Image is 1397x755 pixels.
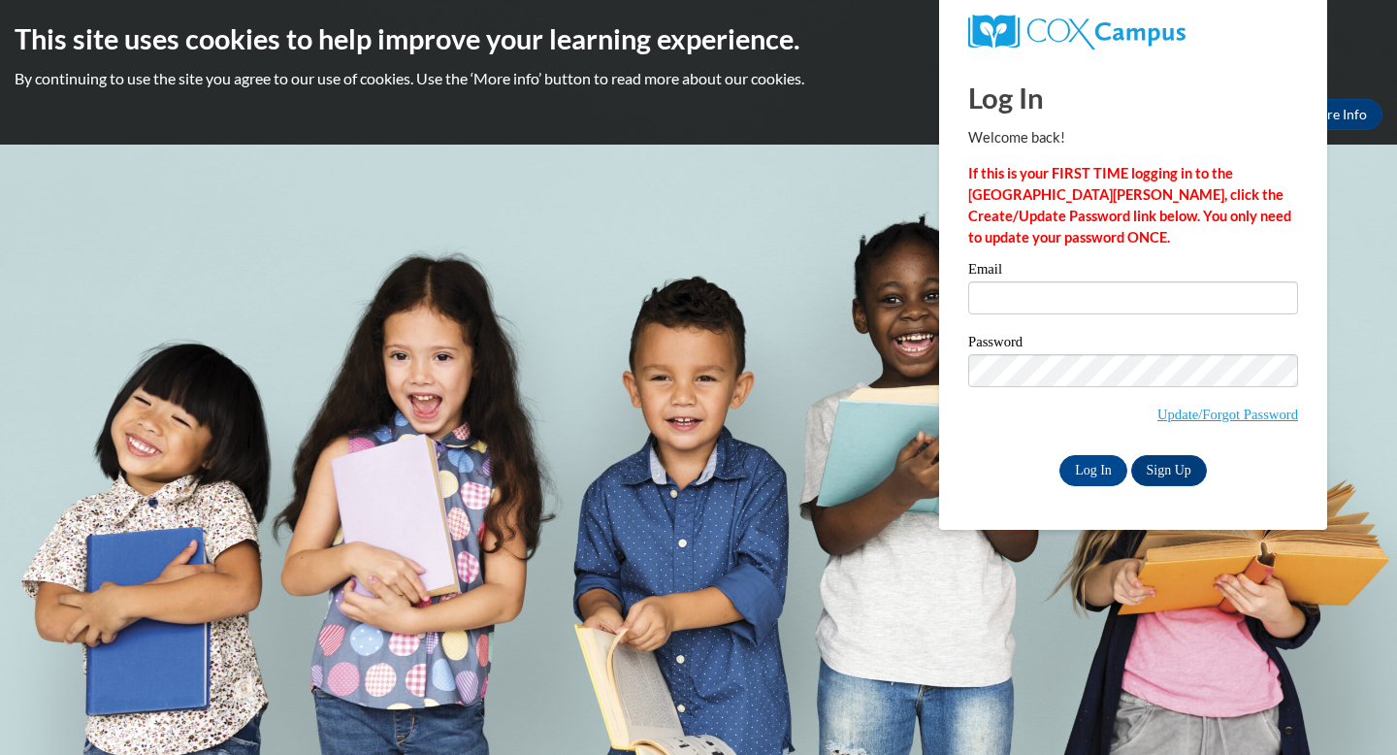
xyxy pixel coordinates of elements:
a: Sign Up [1131,455,1207,486]
p: By continuing to use the site you agree to our use of cookies. Use the ‘More info’ button to read... [15,68,1382,89]
label: Email [968,262,1298,281]
label: Password [968,335,1298,354]
strong: If this is your FIRST TIME logging in to the [GEOGRAPHIC_DATA][PERSON_NAME], click the Create/Upd... [968,165,1291,246]
h2: This site uses cookies to help improve your learning experience. [15,19,1382,58]
a: COX Campus [968,15,1298,49]
img: COX Campus [968,15,1186,49]
a: More Info [1291,99,1382,130]
h1: Log In [968,78,1298,117]
a: Update/Forgot Password [1157,407,1298,422]
p: Welcome back! [968,127,1298,148]
input: Log In [1059,455,1127,486]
